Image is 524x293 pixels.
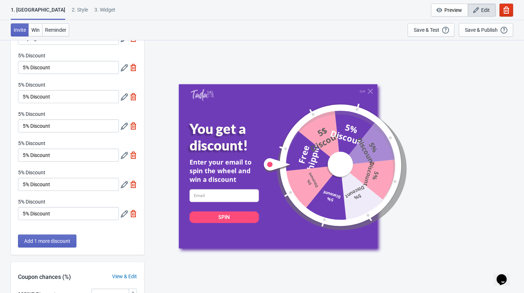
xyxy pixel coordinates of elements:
img: delete.svg [130,122,137,130]
div: You get a discount! [190,121,273,153]
div: 3. Widget [94,6,115,19]
div: Enter your email to spin the wheel and win a discount [190,158,259,184]
img: delete.svg [130,152,137,159]
label: 5% Discount [18,140,45,147]
span: Add 1 more discount [24,238,70,244]
span: Win [31,27,40,33]
div: SPIN [218,213,230,220]
button: Reminder [42,23,69,36]
button: Edit [468,4,496,17]
div: Save & Publish [465,27,498,33]
div: Quit [360,89,365,93]
label: 5% Discount [18,198,45,205]
div: Coupon chances (%) [11,273,78,281]
label: 5% Discount [18,110,45,118]
span: Reminder [45,27,66,33]
iframe: chat widget [494,264,517,286]
div: 2 . Style [72,6,88,19]
span: Invite [14,27,26,33]
div: View & Edit [105,273,144,280]
button: Add 1 more discount [18,235,76,248]
button: Invite [11,23,29,36]
div: 1. [GEOGRAPHIC_DATA] [11,6,65,20]
label: 5% Discount [18,81,45,88]
img: delete.svg [130,93,137,100]
span: Preview [444,7,462,13]
label: 5% Discount [18,169,45,176]
img: Tada Shopify App - Exit Intent, Spin to Win Popups, Newsletter Discount Gift Game [191,88,214,101]
label: 5% Discount [18,52,45,59]
div: Save & Test [414,27,439,33]
button: Preview [431,4,468,17]
button: Win [28,23,43,36]
button: Save & Publish [459,23,513,37]
span: Edit [481,7,490,13]
img: delete.svg [130,64,137,71]
img: delete.svg [130,210,137,217]
button: Save & Test [408,23,454,37]
img: delete.svg [130,181,137,188]
input: Email [190,189,259,202]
